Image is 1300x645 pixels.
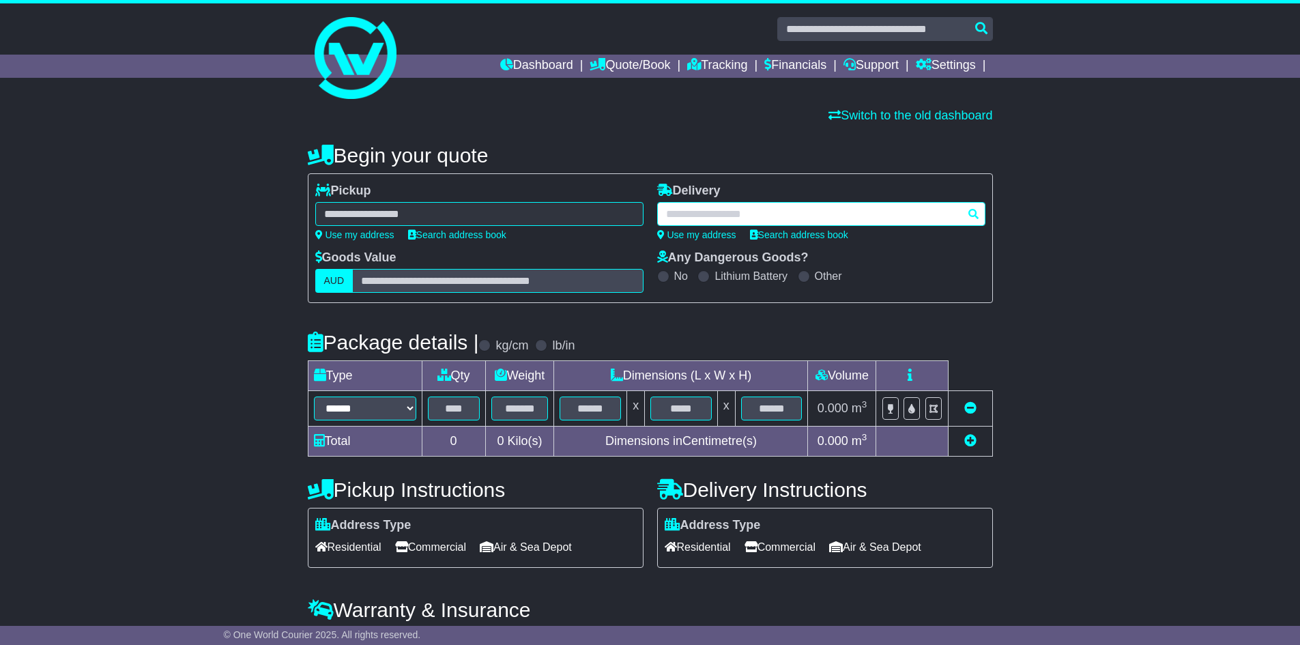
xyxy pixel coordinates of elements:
a: Dashboard [500,55,573,78]
td: x [627,391,645,427]
td: Dimensions in Centimetre(s) [554,427,808,457]
td: Volume [808,361,876,391]
td: Dimensions (L x W x H) [554,361,808,391]
label: Pickup [315,184,371,199]
span: Air & Sea Depot [480,536,572,558]
a: Add new item [964,434,977,448]
sup: 3 [862,432,867,442]
h4: Begin your quote [308,144,993,167]
span: m [852,434,867,448]
a: Tracking [687,55,747,78]
a: Search address book [750,229,848,240]
label: kg/cm [495,339,528,354]
label: lb/in [552,339,575,354]
span: Commercial [745,536,815,558]
a: Support [843,55,899,78]
h4: Warranty & Insurance [308,599,993,621]
label: Address Type [315,518,411,533]
span: m [852,401,867,415]
a: Use my address [315,229,394,240]
td: Kilo(s) [485,427,554,457]
h4: Package details | [308,331,479,354]
a: Financials [764,55,826,78]
label: Address Type [665,518,761,533]
a: Settings [916,55,976,78]
td: x [717,391,735,427]
td: Weight [485,361,554,391]
a: Use my address [657,229,736,240]
span: 0.000 [818,434,848,448]
td: 0 [422,427,485,457]
label: AUD [315,269,353,293]
a: Remove this item [964,401,977,415]
label: Lithium Battery [714,270,788,283]
td: Type [308,361,422,391]
a: Quote/Book [590,55,670,78]
span: 0.000 [818,401,848,415]
label: Delivery [657,184,721,199]
typeahead: Please provide city [657,202,985,226]
td: Qty [422,361,485,391]
h4: Pickup Instructions [308,478,644,501]
span: Commercial [395,536,466,558]
span: © One World Courier 2025. All rights reserved. [224,629,421,640]
a: Switch to the old dashboard [828,109,992,122]
label: Goods Value [315,250,396,266]
a: Search address book [408,229,506,240]
span: Air & Sea Depot [829,536,921,558]
label: No [674,270,688,283]
h4: Delivery Instructions [657,478,993,501]
label: Any Dangerous Goods? [657,250,809,266]
span: 0 [497,434,504,448]
span: Residential [315,536,381,558]
label: Other [815,270,842,283]
td: Total [308,427,422,457]
span: Residential [665,536,731,558]
sup: 3 [862,399,867,410]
